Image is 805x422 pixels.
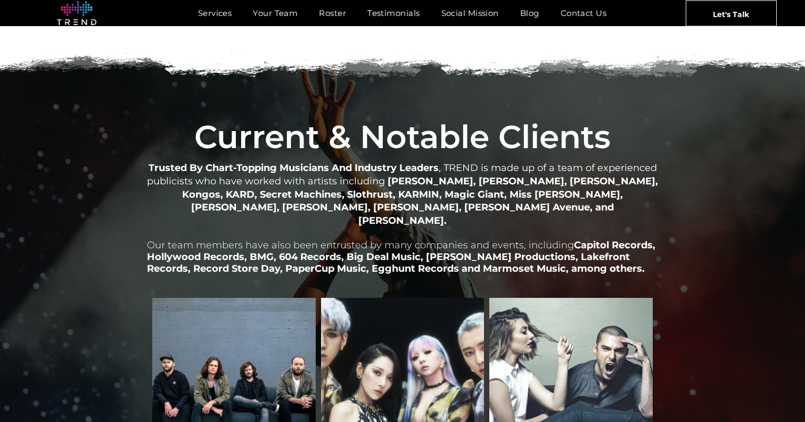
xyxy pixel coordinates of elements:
a: Blog [510,5,550,21]
a: Social Mission [431,5,510,21]
span: Let's Talk [713,1,749,27]
strong: Capitol Records, Hollywood Records, BMG, 604 Records, Big Deal Music, [PERSON_NAME] Productions, ... [147,239,655,274]
strong: [PERSON_NAME], [PERSON_NAME], [PERSON_NAME], Kongos, KARD, Secret Machines, Slothrust, KARMIN, Ma... [182,175,658,226]
iframe: Chat Widget [613,298,805,422]
a: Contact Us [550,5,618,21]
img: logo [57,1,96,26]
span: Our team members have also been entrusted by many companies and events, including [147,239,574,251]
a: Your Team [242,5,308,21]
span: Current & Notable Clients [194,117,611,156]
a: Services [187,5,243,21]
a: Testimonials [357,5,430,21]
strong: Trusted By Chart-Topping Musicians And Industry Leaders [149,162,439,174]
a: Roster [308,5,357,21]
span: , TREND is made up of a team of experienced publicists who have worked with artists including [147,162,657,187]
